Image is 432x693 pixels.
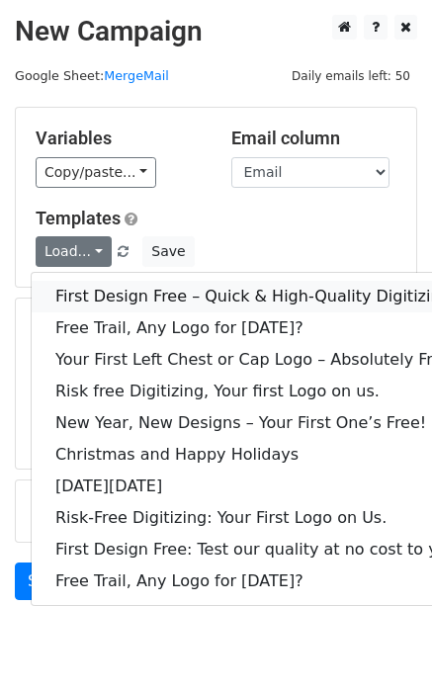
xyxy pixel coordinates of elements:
a: Templates [36,208,121,228]
small: Google Sheet: [15,68,169,83]
a: Copy/paste... [36,157,156,188]
a: Send [15,563,80,600]
button: Save [142,236,194,267]
h2: New Campaign [15,15,417,48]
iframe: Chat Widget [333,598,432,693]
h5: Email column [231,128,397,149]
a: Load... [36,236,112,267]
a: Daily emails left: 50 [285,68,417,83]
a: MergeMail [104,68,169,83]
h5: Variables [36,128,202,149]
span: Daily emails left: 50 [285,65,417,87]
